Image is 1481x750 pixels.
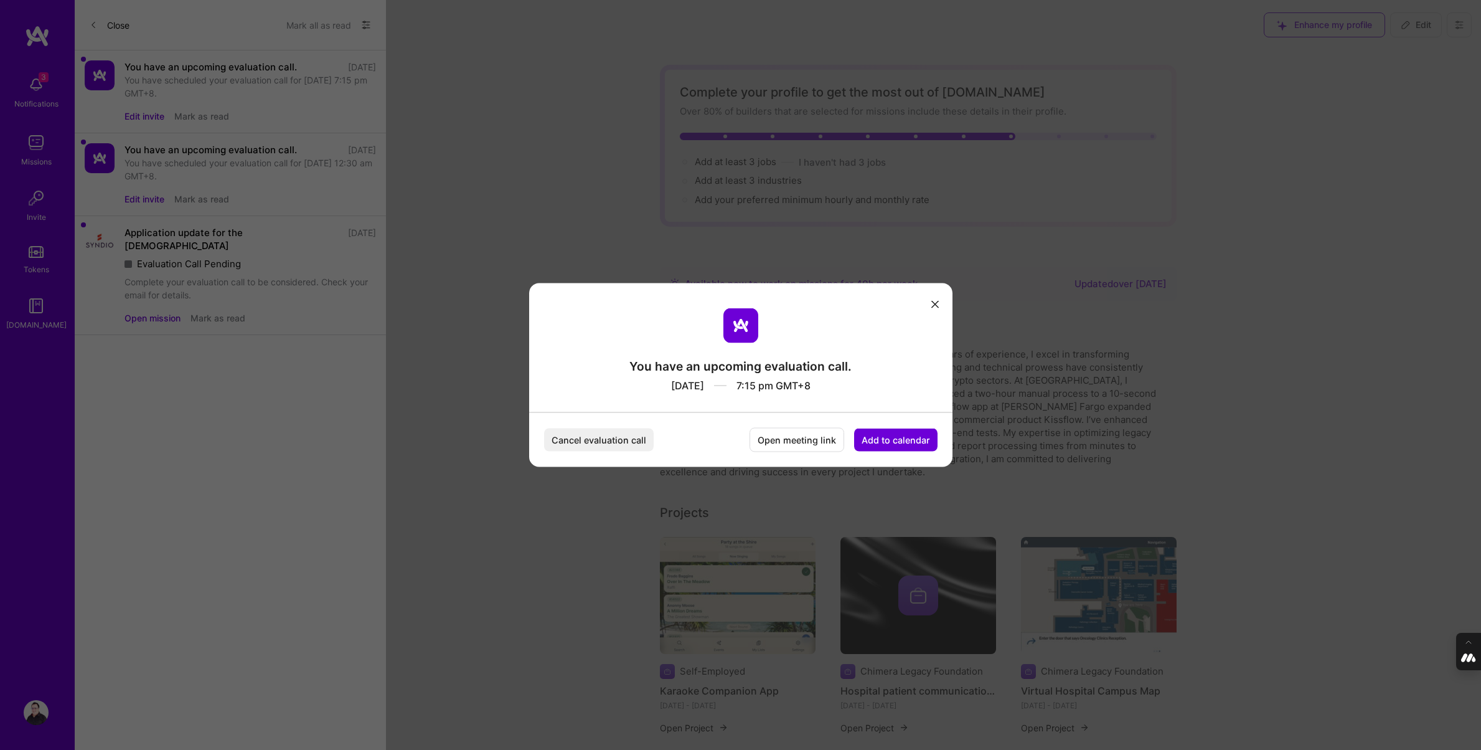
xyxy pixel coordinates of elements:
div: modal [529,283,952,467]
button: Add to calendar [854,429,938,452]
div: You have an upcoming evaluation call. [629,358,852,374]
i: icon Close [931,300,939,308]
img: aTeam logo [723,308,758,343]
button: Cancel evaluation call [544,429,654,452]
button: Open meeting link [750,428,844,452]
div: [DATE] 7:15 pm GMT+8 [629,374,852,392]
